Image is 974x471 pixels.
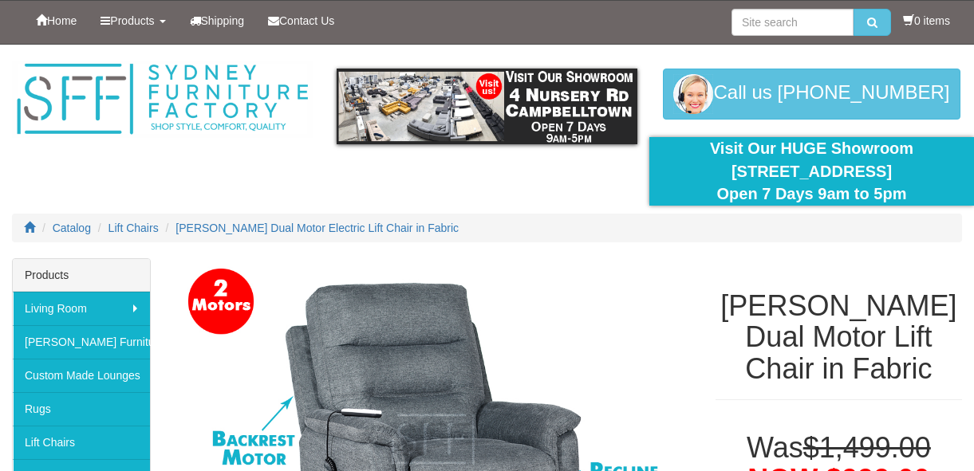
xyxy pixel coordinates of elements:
[13,325,150,359] a: [PERSON_NAME] Furniture
[201,14,245,27] span: Shipping
[108,222,159,234] a: Lift Chairs
[13,292,150,325] a: Living Room
[110,14,154,27] span: Products
[13,359,150,392] a: Custom Made Lounges
[13,259,150,292] div: Products
[337,69,637,144] img: showroom.gif
[731,9,854,36] input: Site search
[47,14,77,27] span: Home
[803,431,931,464] del: $1,499.00
[256,1,346,41] a: Contact Us
[716,290,962,385] h1: [PERSON_NAME] Dual Motor Lift Chair in Fabric
[178,1,257,41] a: Shipping
[175,222,459,234] a: [PERSON_NAME] Dual Motor Electric Lift Chair in Fabric
[13,426,150,459] a: Lift Chairs
[24,1,89,41] a: Home
[89,1,177,41] a: Products
[13,392,150,426] a: Rugs
[53,222,91,234] a: Catalog
[661,137,962,206] div: Visit Our HUGE Showroom [STREET_ADDRESS] Open 7 Days 9am to 5pm
[279,14,334,27] span: Contact Us
[12,61,313,138] img: Sydney Furniture Factory
[903,13,950,29] li: 0 items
